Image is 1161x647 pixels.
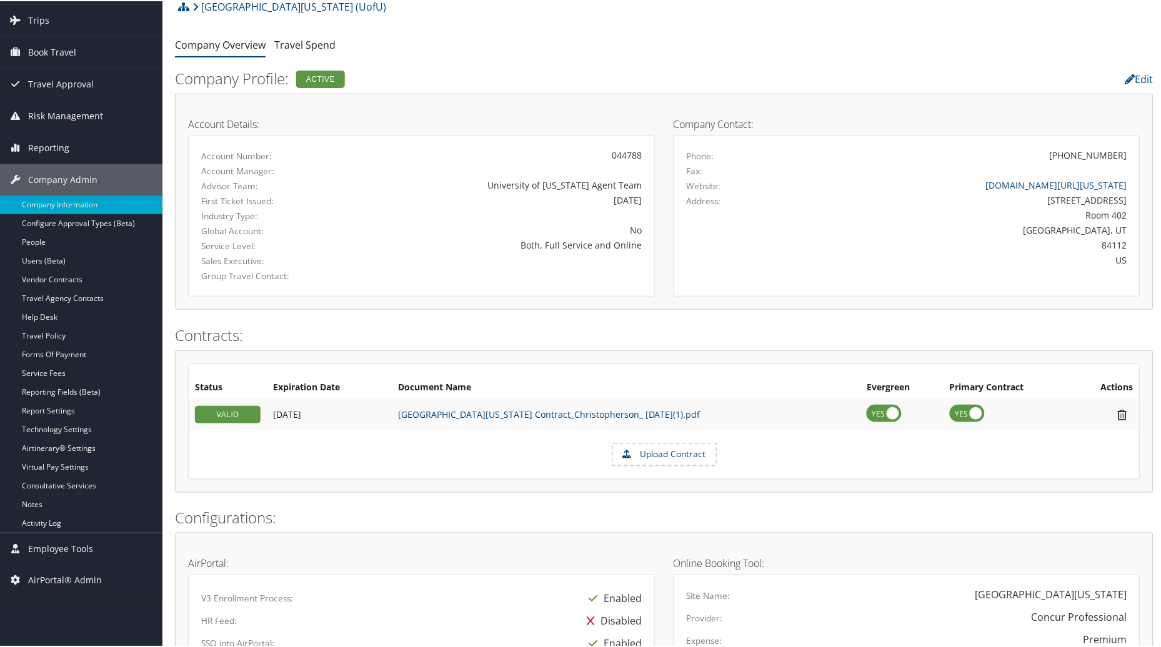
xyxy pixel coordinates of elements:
div: [GEOGRAPHIC_DATA][US_STATE] [975,586,1127,601]
label: Service Level: [201,239,336,251]
div: Enabled [582,586,642,609]
h2: Configurations: [175,506,1154,527]
span: Employee Tools [28,532,93,563]
label: Expense: [687,634,722,646]
div: [GEOGRAPHIC_DATA], UT [802,222,1127,235]
label: Global Account: [201,224,336,236]
div: No [354,222,642,235]
label: First Ticket Issued: [201,194,336,206]
span: AirPortal® Admin [28,564,102,595]
h4: Online Booking Tool: [674,557,1140,567]
span: Risk Management [28,99,103,131]
div: Disabled [580,609,642,631]
div: Active [296,69,345,87]
div: 84112 [802,237,1127,250]
span: Reporting [28,131,69,162]
th: Primary Contract [944,375,1073,398]
span: [DATE] [273,407,301,419]
th: Status [189,375,267,398]
span: Company Admin [28,163,97,194]
label: Site Name: [687,589,730,601]
label: Fax: [687,164,703,176]
div: Concur Professional [1032,609,1127,624]
label: Upload Contract [613,443,716,464]
label: Address: [687,194,721,206]
div: University of [US_STATE] Agent Team [354,177,642,190]
h2: Company Profile: [175,67,821,88]
label: Website: [687,179,721,191]
a: [DOMAIN_NAME][URL][US_STATE] [986,178,1127,190]
i: Remove Contract [1112,407,1134,420]
label: HR Feed: [201,614,237,626]
div: US [802,252,1127,265]
div: [STREET_ADDRESS] [802,192,1127,205]
a: Company Overview [175,37,266,51]
h4: Account Details: [188,118,655,128]
div: VALID [195,405,261,422]
h4: Company Contact: [674,118,1140,128]
span: Trips [28,4,49,35]
label: Sales Executive: [201,254,336,266]
div: Add/Edit Date [273,408,386,419]
label: Account Number: [201,149,336,161]
div: 044788 [354,147,642,161]
label: Phone: [687,149,714,161]
label: Account Manager: [201,164,336,176]
th: Expiration Date [267,375,392,398]
div: Premium [1084,631,1127,646]
label: Industry Type: [201,209,336,221]
h2: Contracts: [175,323,1154,345]
label: Advisor Team: [201,179,336,191]
label: V3 Enrollment Process: [201,591,293,604]
div: [PHONE_NUMBER] [1050,147,1127,161]
a: Travel Spend [274,37,336,51]
th: Actions [1073,375,1140,398]
div: Both, Full Service and Online [354,237,642,250]
th: Document Name [392,375,860,398]
span: Book Travel [28,36,76,67]
span: Travel Approval [28,67,94,99]
h4: AirPortal: [188,557,655,567]
a: [GEOGRAPHIC_DATA][US_STATE] Contract_Christopherson_ [DATE](1).pdf [398,407,700,419]
div: Room 402 [802,207,1127,220]
th: Evergreen [860,375,944,398]
div: [DATE] [354,192,642,205]
label: Provider: [687,611,723,624]
a: Edit [1125,71,1154,85]
label: Group Travel Contact: [201,269,336,281]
